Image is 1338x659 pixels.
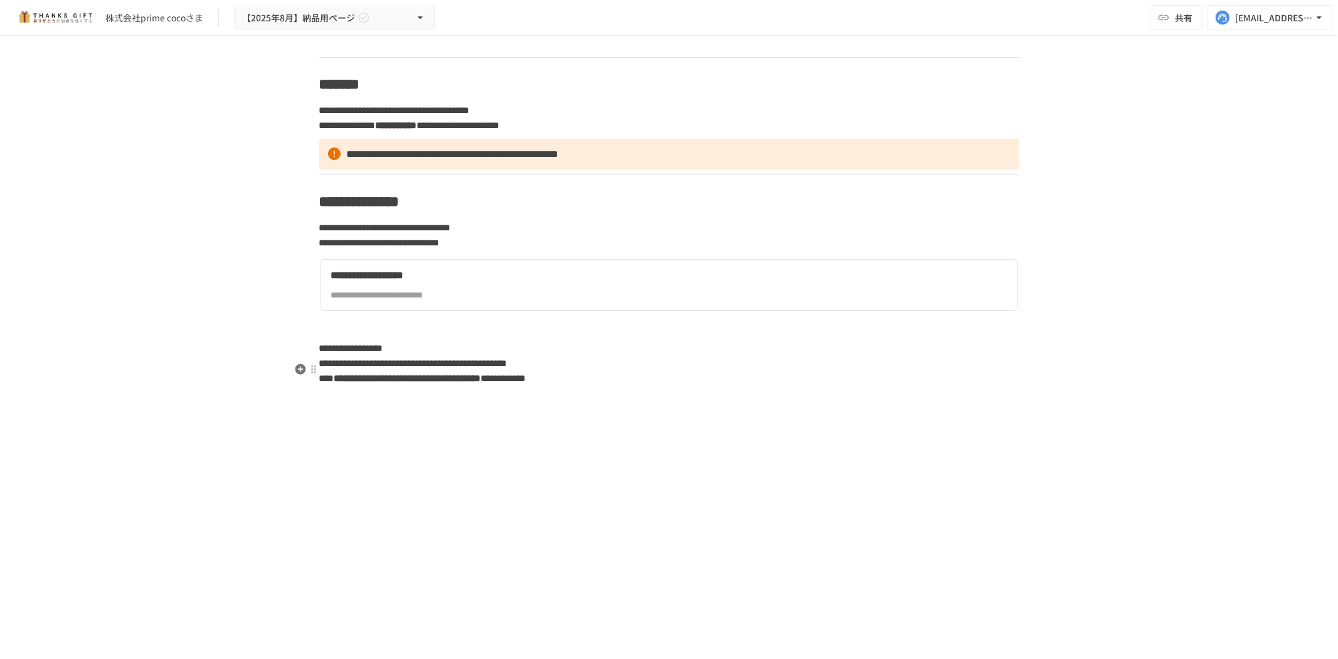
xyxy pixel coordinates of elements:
[105,11,203,24] div: 株式会社prime cocoさま
[1235,10,1313,26] div: [EMAIL_ADDRESS][DOMAIN_NAME]
[1150,5,1203,30] button: 共有
[1175,11,1192,24] span: 共有
[15,8,95,28] img: mMP1OxWUAhQbsRWCurg7vIHe5HqDpP7qZo7fRoNLXQh
[242,10,355,26] span: 【2025年8月】納品用ページ
[1208,5,1333,30] button: [EMAIL_ADDRESS][DOMAIN_NAME]
[234,6,435,30] button: 【2025年8月】納品用ページ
